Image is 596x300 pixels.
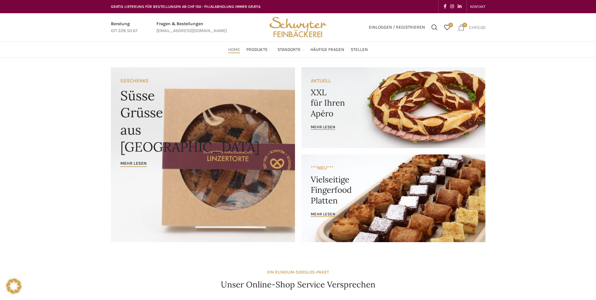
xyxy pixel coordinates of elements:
[228,47,240,53] span: Home
[111,4,261,9] span: GRATIS LIEFERUNG FÜR BESTELLUNGEN AB CHF 150 - FILIALABHOLUNG IMMER GRATIS
[441,21,453,34] div: Meine Wunschliste
[366,21,428,34] a: Einloggen / Registrieren
[301,154,485,242] a: Banner link
[369,25,425,30] span: Einloggen / Registrieren
[470,0,485,13] a: KONTAKT
[462,23,467,27] span: 0
[301,67,485,148] a: Banner link
[448,2,456,11] a: Instagram social link
[455,21,489,34] a: 0 CHF0.00
[111,20,138,35] a: Infobox link
[310,47,344,53] span: Häufige Fragen
[448,23,453,27] span: 0
[221,279,375,290] h4: Unser Online-Shop Service Versprechen
[467,0,489,13] div: Secondary navigation
[111,67,295,242] a: Banner link
[470,4,485,9] span: KONTAKT
[277,47,301,53] span: Standorte
[246,47,268,53] span: Produkte
[267,24,329,30] a: Site logo
[442,2,448,11] a: Facebook social link
[428,21,441,34] a: Suchen
[108,43,489,56] div: Main navigation
[310,43,344,56] a: Häufige Fragen
[156,20,227,35] a: Infobox link
[351,43,368,56] a: Stellen
[441,21,453,34] a: 0
[351,47,368,53] span: Stellen
[246,43,271,56] a: Produkte
[456,2,463,11] a: Linkedin social link
[469,25,477,30] span: CHF
[469,25,485,30] bdi: 0.00
[277,43,304,56] a: Standorte
[267,269,329,275] strong: EIN RUNDUM-SORGLOS-PAKET
[267,13,329,42] img: Bäckerei Schwyter
[228,43,240,56] a: Home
